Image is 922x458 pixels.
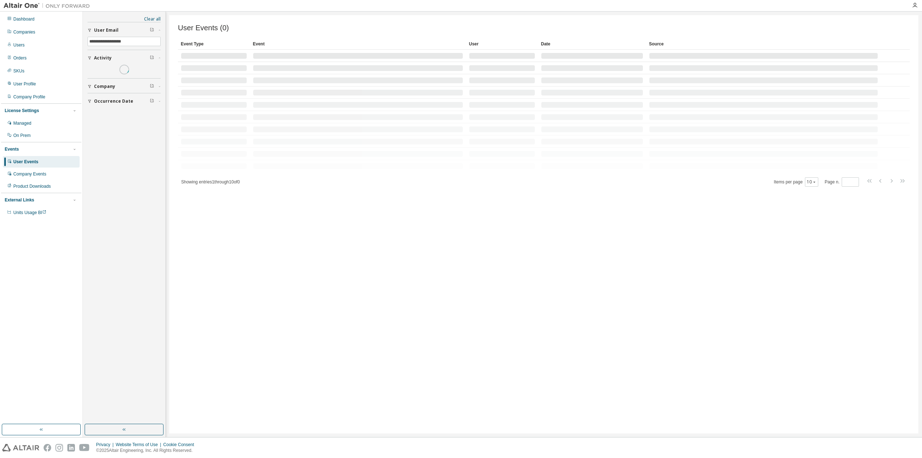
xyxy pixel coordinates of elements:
[2,444,39,452] img: altair_logo.svg
[13,16,35,22] div: Dashboard
[13,29,35,35] div: Companies
[13,120,31,126] div: Managed
[13,210,46,215] span: Units Usage BI
[13,133,31,138] div: On Prem
[150,27,154,33] span: Clear filter
[13,55,27,61] div: Orders
[13,159,38,165] div: User Events
[13,42,24,48] div: Users
[13,171,46,177] div: Company Events
[469,38,535,50] div: User
[67,444,75,452] img: linkedin.svg
[116,442,163,448] div: Website Terms of Use
[55,444,63,452] img: instagram.svg
[150,84,154,89] span: Clear filter
[79,444,90,452] img: youtube.svg
[5,108,39,114] div: License Settings
[4,2,94,9] img: Altair One
[163,442,198,448] div: Cookie Consent
[94,55,112,61] span: Activity
[181,179,240,184] span: Showing entries 1 through 10 of 0
[88,22,161,38] button: User Email
[150,55,154,61] span: Clear filter
[88,93,161,109] button: Occurrence Date
[178,24,229,32] span: User Events (0)
[13,68,24,74] div: SKUs
[5,146,19,152] div: Events
[96,448,198,454] p: © 2025 Altair Engineering, Inc. All Rights Reserved.
[88,50,161,66] button: Activity
[13,81,36,87] div: User Profile
[88,16,161,22] a: Clear all
[13,94,45,100] div: Company Profile
[825,177,859,187] span: Page n.
[649,38,878,50] div: Source
[96,442,116,448] div: Privacy
[774,177,818,187] span: Items per page
[253,38,463,50] div: Event
[94,84,115,89] span: Company
[181,38,247,50] div: Event Type
[94,27,118,33] span: User Email
[807,179,816,185] button: 10
[94,98,133,104] span: Occurrence Date
[150,98,154,104] span: Clear filter
[5,197,34,203] div: External Links
[88,79,161,94] button: Company
[44,444,51,452] img: facebook.svg
[541,38,643,50] div: Date
[13,183,51,189] div: Product Downloads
